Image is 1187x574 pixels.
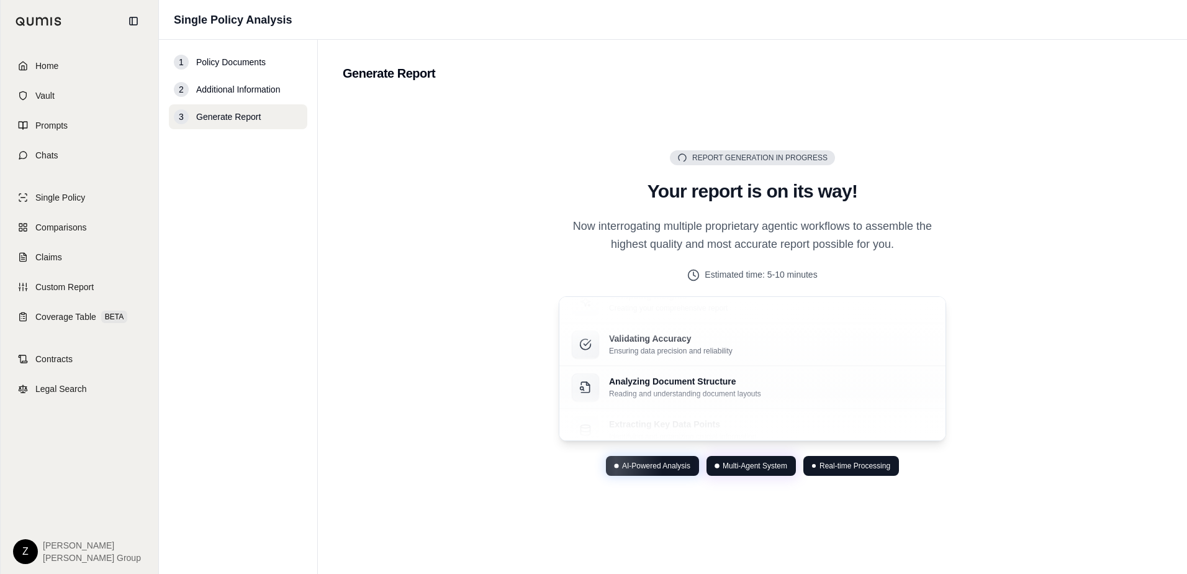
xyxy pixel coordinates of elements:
span: Comparisons [35,221,86,234]
span: Real-time Processing [819,461,890,471]
span: Prompts [35,119,68,132]
h1: Single Policy Analysis [174,11,292,29]
p: Creating your comprehensive report [609,304,728,314]
p: Validating Accuracy [609,333,733,345]
p: Compiling Insights [609,290,728,303]
a: Coverage TableBETA [8,303,151,330]
span: Single Policy [35,191,85,204]
h2: Your report is on its way! [559,180,946,203]
div: Z [13,539,38,564]
div: 2 [174,82,189,97]
span: Estimated time: 5-10 minutes [705,268,817,281]
span: Multi-Agent System [723,461,787,471]
span: Additional Information [196,83,280,96]
button: Collapse sidebar [124,11,143,31]
a: Comparisons [8,214,151,241]
div: 1 [174,55,189,70]
span: Generate Report [196,111,261,123]
p: Ensuring data precision and reliability [609,347,733,357]
span: [PERSON_NAME] [43,539,141,552]
span: Coverage Table [35,311,96,323]
span: Vault [35,89,55,102]
span: [PERSON_NAME] Group [43,552,141,564]
span: Legal Search [35,383,87,395]
p: Extracting Key Data Points [609,419,756,431]
a: Single Policy [8,184,151,211]
span: Report Generation in Progress [692,153,828,163]
p: Reading and understanding document layouts [609,389,761,399]
p: Identifying and organizing crucial information [609,432,756,442]
a: Prompts [8,112,151,139]
img: Qumis Logo [16,17,62,26]
span: AI-Powered Analysis [622,461,690,471]
span: Chats [35,149,58,162]
span: BETA [101,311,127,323]
div: 3 [174,109,189,124]
p: Now interrogating multiple proprietary agentic workflows to assemble the highest quality and most... [559,217,946,254]
span: Claims [35,251,62,263]
a: Legal Search [8,375,151,403]
a: Contracts [8,345,151,373]
h2: Generate Report [343,65,1162,82]
span: Custom Report [35,281,94,293]
a: Vault [8,82,151,109]
a: Claims [8,244,151,271]
span: Policy Documents [196,56,266,68]
a: Home [8,52,151,80]
a: Custom Report [8,273,151,301]
span: Home [35,60,58,72]
span: Contracts [35,353,73,365]
a: Chats [8,142,151,169]
p: Analyzing Document Structure [609,376,761,388]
